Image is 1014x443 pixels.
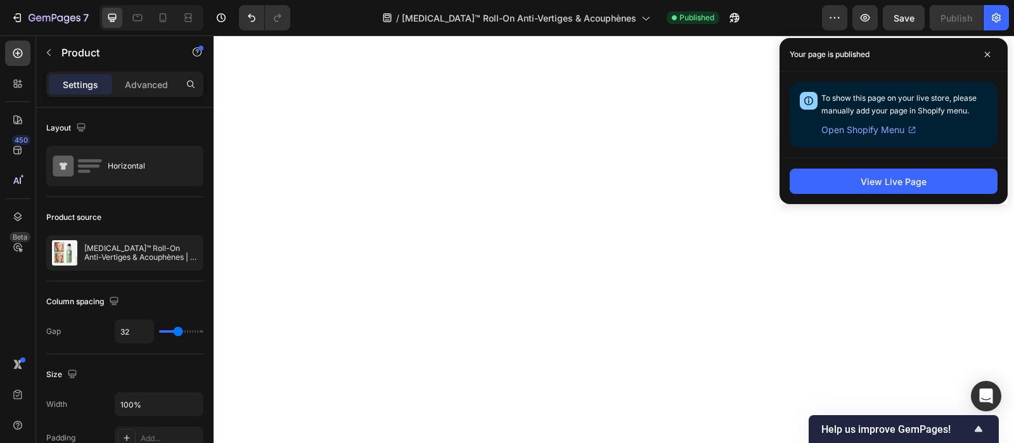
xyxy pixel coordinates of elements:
[821,421,986,437] button: Show survey - Help us improve GemPages!
[61,45,169,60] p: Product
[679,12,714,23] span: Published
[971,381,1001,411] div: Open Intercom Messenger
[46,120,89,137] div: Layout
[46,326,61,337] div: Gap
[46,212,101,223] div: Product source
[115,320,153,343] input: Auto
[821,122,904,138] span: Open Shopify Menu
[5,5,94,30] button: 7
[52,240,77,266] img: product feature img
[46,293,122,311] div: Column spacing
[12,135,30,145] div: 450
[115,393,203,416] input: Auto
[214,35,1014,443] iframe: Design area
[125,78,168,91] p: Advanced
[84,244,198,262] p: [MEDICAL_DATA]™ Roll-On Anti-Vertiges & Acouphènes | Stoppe les crises en 5 minutes chrono!
[83,10,89,25] p: 7
[821,93,977,115] span: To show this page on your live store, please manually add your page in Shopify menu.
[108,151,185,181] div: Horizontal
[940,11,972,25] div: Publish
[46,366,80,383] div: Size
[239,5,290,30] div: Undo/Redo
[402,11,636,25] span: [MEDICAL_DATA]™ Roll-On Anti-Vertiges & Acouphènes
[396,11,399,25] span: /
[883,5,925,30] button: Save
[861,175,927,188] div: View Live Page
[821,423,971,435] span: Help us improve GemPages!
[894,13,915,23] span: Save
[46,399,67,410] div: Width
[930,5,983,30] button: Publish
[63,78,98,91] p: Settings
[790,169,998,194] button: View Live Page
[790,48,870,61] p: Your page is published
[10,232,30,242] div: Beta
